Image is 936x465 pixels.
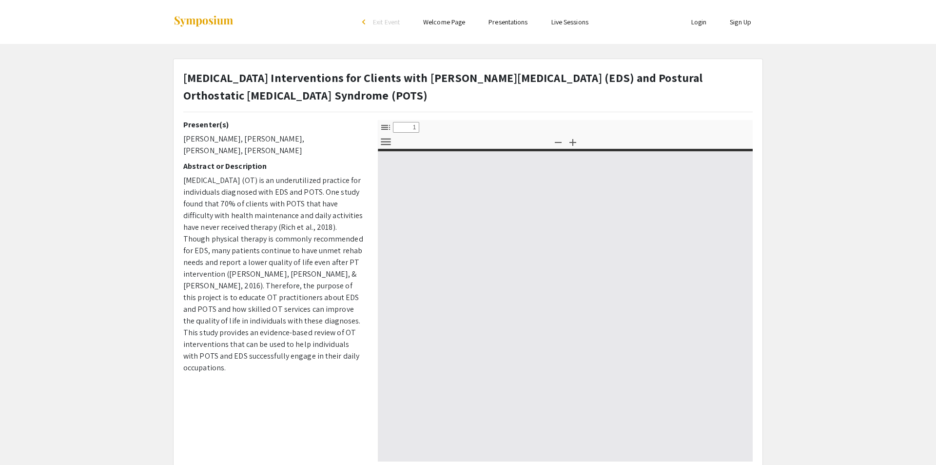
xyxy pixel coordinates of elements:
a: Welcome Page [423,18,465,26]
div: arrow_back_ios [362,19,368,25]
button: Toggle Sidebar [377,120,394,134]
h2: Presenter(s) [183,120,363,129]
span: [MEDICAL_DATA] (OT) is an underutilized practice for individuals diagnosed with EDS and POTS. One... [183,175,363,373]
button: Zoom In [565,135,581,149]
a: Live Sessions [551,18,588,26]
button: Zoom Out [550,135,566,149]
span: Exit Event [373,18,400,26]
a: Sign Up [730,18,751,26]
button: Tools [377,135,394,149]
input: Page [393,122,419,133]
p: [PERSON_NAME], [PERSON_NAME], [PERSON_NAME], [PERSON_NAME] [183,133,363,157]
a: Presentations [488,18,527,26]
h2: Abstract or Description [183,162,363,171]
img: Symposium by ForagerOne [173,15,234,28]
strong: [MEDICAL_DATA] Interventions for Clients with [PERSON_NAME][MEDICAL_DATA] (EDS) and Postural Orth... [183,70,702,103]
a: Login [691,18,707,26]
